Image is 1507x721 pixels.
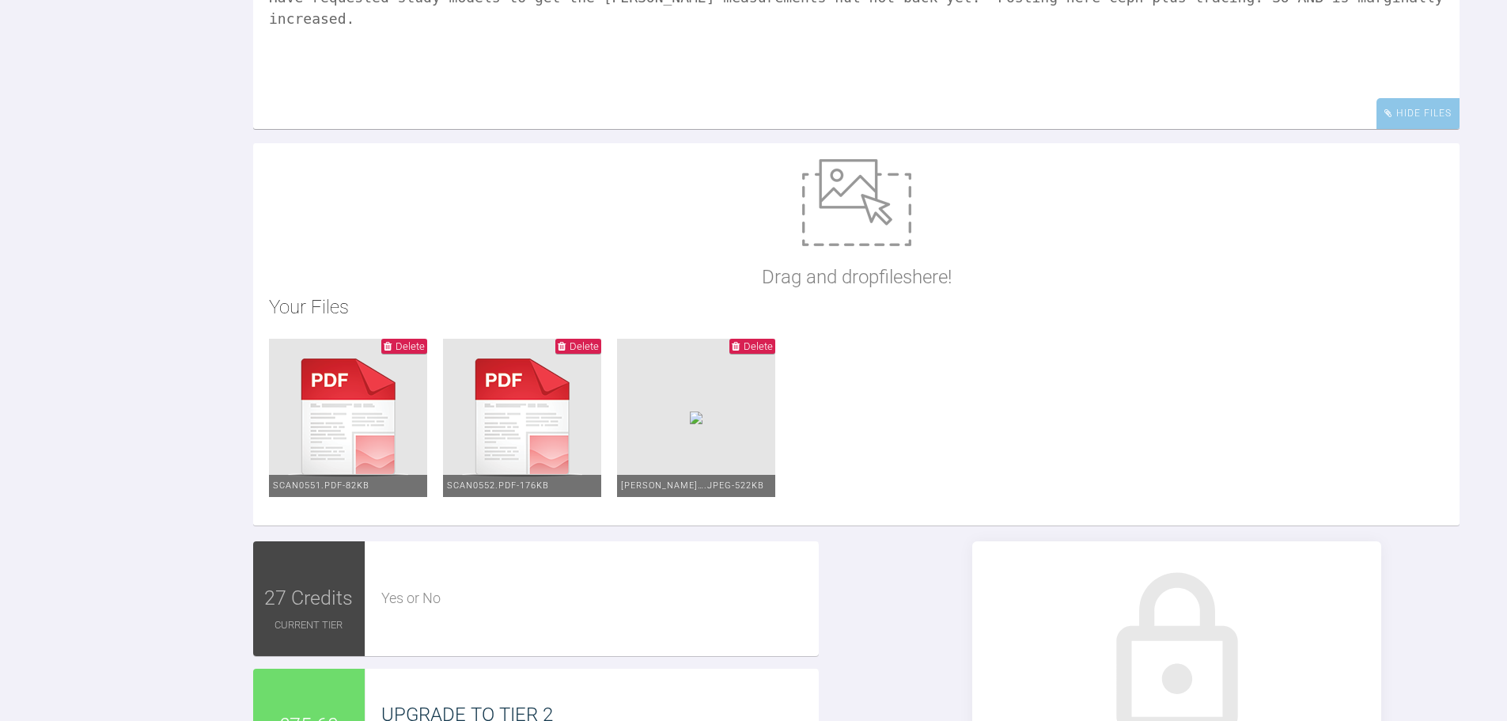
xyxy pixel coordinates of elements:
[621,480,764,491] span: [PERSON_NAME]….jpeg - 522KB
[396,340,425,352] span: Delete
[443,339,601,497] img: pdf.de61447c.png
[269,339,427,497] img: pdf.de61447c.png
[744,340,773,352] span: Delete
[447,480,549,491] span: scan0552.pdf - 176KB
[264,582,353,614] span: 27 Credits
[570,340,599,352] span: Delete
[690,412,702,424] img: 66675146-bdb4-4593-a74a-38986e02c0a5
[273,480,369,491] span: scan0551.pdf - 82KB
[381,587,819,610] div: Yes or No
[269,292,1444,322] h2: Your Files
[762,262,952,292] p: Drag and drop files here!
[1376,98,1460,129] div: Hide Files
